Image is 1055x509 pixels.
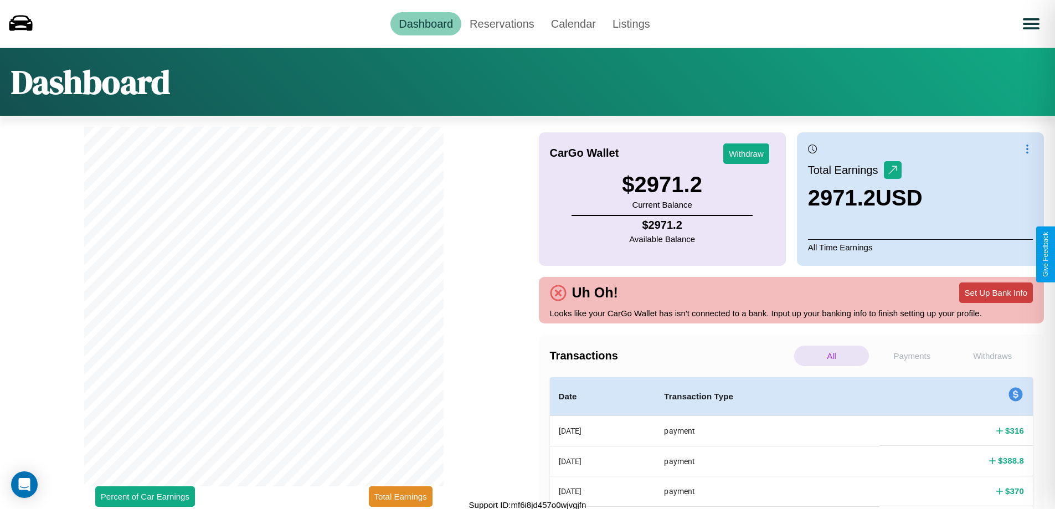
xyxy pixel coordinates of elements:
h4: $ 2971.2 [629,219,695,232]
h1: Dashboard [11,59,170,105]
p: Payments [874,346,949,366]
p: Current Balance [622,197,702,212]
p: Withdraws [955,346,1030,366]
th: payment [655,446,879,476]
h4: Transaction Type [664,390,871,403]
h4: CarGo Wallet [550,147,619,160]
button: Withdraw [723,143,769,164]
th: [DATE] [550,476,656,506]
th: [DATE] [550,446,656,476]
button: Percent of Car Earnings [95,486,195,507]
a: Calendar [543,12,604,35]
button: Set Up Bank Info [959,282,1033,303]
th: [DATE] [550,416,656,446]
h4: Uh Oh! [567,285,624,301]
p: Looks like your CarGo Wallet has isn't connected to a bank. Input up your banking info to finish ... [550,306,1033,321]
div: Give Feedback [1042,232,1049,277]
h4: $ 388.8 [998,455,1024,466]
h3: $ 2971.2 [622,172,702,197]
th: payment [655,476,879,506]
th: payment [655,416,879,446]
button: Total Earnings [369,486,433,507]
h4: $ 316 [1005,425,1024,436]
a: Dashboard [390,12,461,35]
h4: $ 370 [1005,485,1024,497]
p: All Time Earnings [808,239,1033,255]
div: Open Intercom Messenger [11,471,38,498]
p: Total Earnings [808,160,884,180]
p: Available Balance [629,232,695,246]
a: Reservations [461,12,543,35]
h4: Date [559,390,647,403]
h3: 2971.2 USD [808,186,923,210]
h4: Transactions [550,349,791,362]
button: Open menu [1016,8,1047,39]
a: Listings [604,12,658,35]
p: All [794,346,869,366]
